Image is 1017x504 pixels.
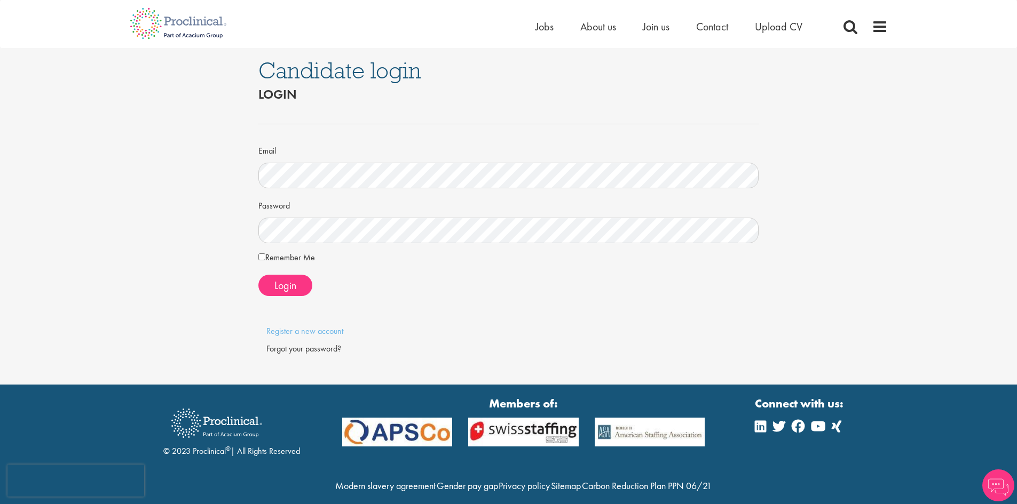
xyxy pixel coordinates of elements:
input: Remember Me [258,253,265,260]
h2: Login [258,87,759,101]
img: APSCo [460,418,587,447]
span: Login [274,278,296,292]
a: Privacy policy [499,479,550,492]
a: Join us [643,20,669,34]
label: Email [258,141,276,157]
img: APSCo [334,418,461,447]
a: Gender pay gap [437,479,498,492]
img: Chatbot [982,469,1014,501]
a: Register a new account [266,325,343,337]
div: Forgot your password? [266,343,751,355]
sup: ® [226,444,231,453]
a: Sitemap [551,479,581,492]
iframe: reCAPTCHA [7,465,144,497]
a: Jobs [535,20,554,34]
strong: Members of: [342,395,705,412]
a: About us [580,20,616,34]
a: Contact [696,20,728,34]
label: Password [258,196,290,212]
a: Modern slavery agreement [335,479,436,492]
a: Carbon Reduction Plan PPN 06/21 [582,479,712,492]
span: Candidate login [258,56,421,85]
div: © 2023 Proclinical | All Rights Reserved [163,401,300,458]
img: APSCo [587,418,713,447]
strong: Connect with us: [755,395,846,412]
label: Remember Me [258,251,315,264]
button: Login [258,275,312,296]
img: Proclinical Recruitment [163,401,270,445]
a: Upload CV [755,20,802,34]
